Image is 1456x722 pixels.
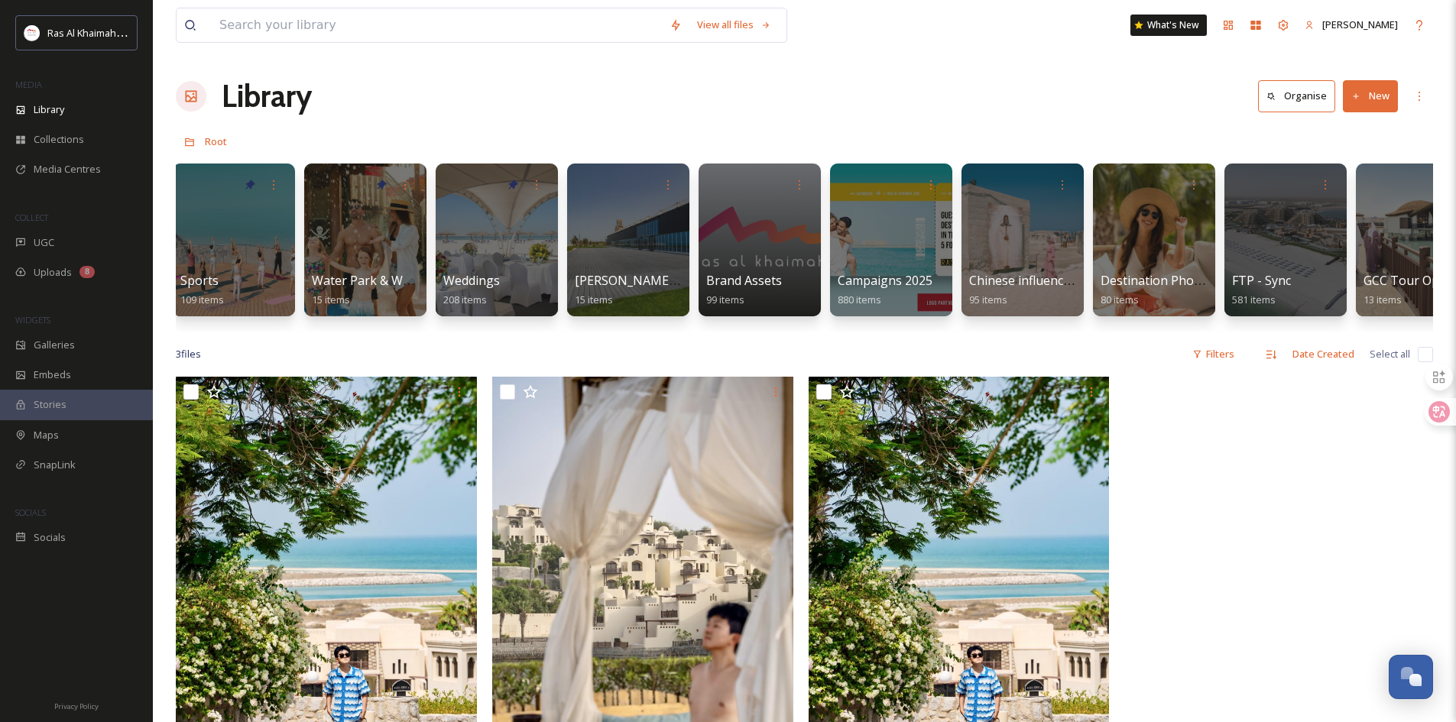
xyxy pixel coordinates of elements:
[443,274,500,306] a: Weddings208 items
[54,696,99,714] a: Privacy Policy
[1232,272,1291,289] span: FTP - Sync
[1322,18,1398,31] span: [PERSON_NAME]
[47,25,264,40] span: Ras Al Khaimah Tourism Development Authority
[575,272,994,289] span: [PERSON_NAME] International Exhibition and Conference Center AHIECC
[969,272,1124,289] span: Chinese influencer fam trip
[969,274,1124,306] a: Chinese influencer fam trip95 items
[706,274,782,306] a: Brand Assets99 items
[34,235,54,250] span: UGC
[575,274,994,306] a: [PERSON_NAME] International Exhibition and Conference Center AHIECC15 items
[54,701,99,711] span: Privacy Policy
[443,272,500,289] span: Weddings
[222,73,312,119] a: Library
[838,293,881,306] span: 880 items
[1232,274,1291,306] a: FTP - Sync581 items
[34,397,66,412] span: Stories
[34,367,71,382] span: Embeds
[180,272,219,289] span: Sports
[1258,80,1335,112] button: Organise
[15,212,48,223] span: COLLECT
[79,266,95,278] div: 8
[34,102,64,117] span: Library
[312,274,462,306] a: Water Park & Water Slides15 items
[1185,339,1242,369] div: Filters
[689,10,779,40] a: View all files
[34,162,101,176] span: Media Centres
[1258,80,1343,112] a: Organise
[1130,15,1207,36] a: What's New
[212,8,662,42] input: Search your library
[1364,272,1439,289] span: GCC Tour Op
[1343,80,1398,112] button: New
[1101,293,1139,306] span: 80 items
[706,293,744,306] span: 99 items
[706,272,782,289] span: Brand Assets
[969,293,1007,306] span: 95 items
[205,134,227,148] span: Root
[34,428,59,442] span: Maps
[15,79,42,90] span: MEDIA
[24,25,40,40] img: Logo_RAKTDA_RGB-01.png
[34,265,72,280] span: Uploads
[34,338,75,352] span: Galleries
[1389,655,1433,699] button: Open Chat
[34,132,84,147] span: Collections
[1285,339,1362,369] div: Date Created
[838,272,932,289] span: Campaigns 2025
[1232,293,1276,306] span: 581 items
[838,274,932,306] a: Campaigns 2025880 items
[1101,272,1274,289] span: Destination Photo Shoot 2023
[1101,274,1274,306] a: Destination Photo Shoot 202380 items
[180,293,224,306] span: 109 items
[176,347,201,361] span: 3 file s
[1364,274,1439,306] a: GCC Tour Op13 items
[312,293,350,306] span: 15 items
[443,293,487,306] span: 208 items
[1364,293,1402,306] span: 13 items
[1297,10,1406,40] a: [PERSON_NAME]
[180,274,224,306] a: Sports109 items
[34,530,66,545] span: Socials
[15,314,50,325] span: WIDGETS
[205,132,227,151] a: Root
[34,458,76,472] span: SnapLink
[15,507,46,518] span: SOCIALS
[1370,347,1410,361] span: Select all
[312,272,462,289] span: Water Park & Water Slides
[575,293,613,306] span: 15 items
